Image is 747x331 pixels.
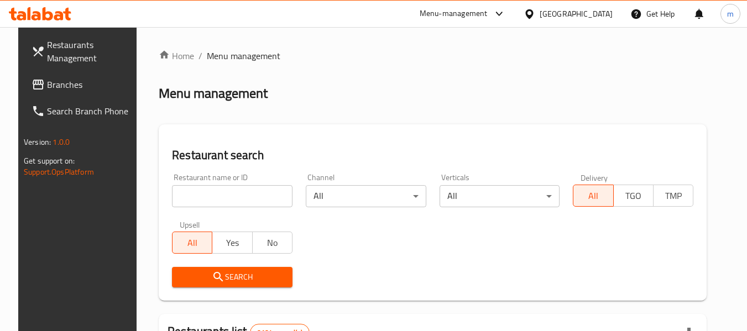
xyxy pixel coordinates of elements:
[24,135,51,149] span: Version:
[159,49,194,62] a: Home
[47,104,134,118] span: Search Branch Phone
[177,235,208,251] span: All
[172,267,292,287] button: Search
[207,49,280,62] span: Menu management
[653,185,693,207] button: TMP
[540,8,613,20] div: [GEOGRAPHIC_DATA]
[573,185,613,207] button: All
[613,185,654,207] button: TGO
[217,235,248,251] span: Yes
[198,49,202,62] li: /
[257,235,288,251] span: No
[212,232,252,254] button: Yes
[181,270,284,284] span: Search
[24,165,94,179] a: Support.OpsPlatform
[420,7,488,20] div: Menu-management
[306,185,426,207] div: All
[47,78,134,91] span: Branches
[159,85,268,102] h2: Menu management
[47,38,134,65] span: Restaurants Management
[172,185,292,207] input: Search for restaurant name or ID..
[581,174,608,181] label: Delivery
[53,135,70,149] span: 1.0.0
[172,147,693,164] h2: Restaurant search
[23,98,143,124] a: Search Branch Phone
[658,188,689,204] span: TMP
[578,188,609,204] span: All
[618,188,649,204] span: TGO
[23,31,143,71] a: Restaurants Management
[23,71,143,98] a: Branches
[180,220,200,228] label: Upsell
[252,232,292,254] button: No
[727,8,734,20] span: m
[440,185,560,207] div: All
[24,154,75,168] span: Get support on:
[172,232,212,254] button: All
[159,49,707,62] nav: breadcrumb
